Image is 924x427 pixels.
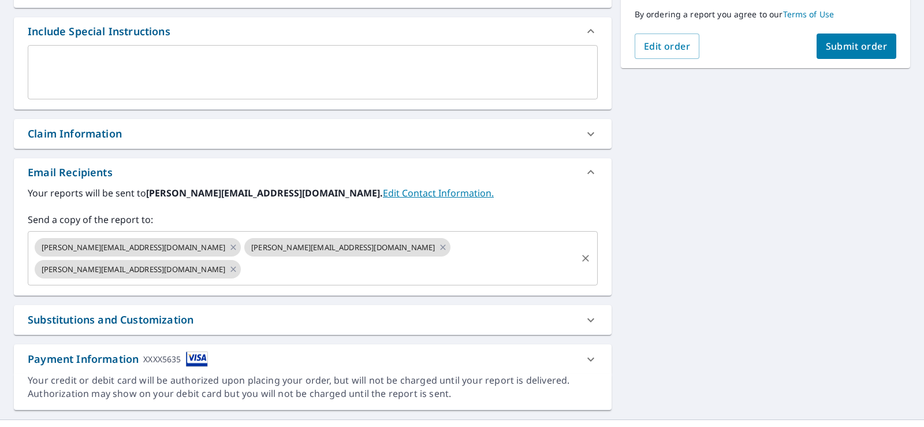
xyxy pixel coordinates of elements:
[35,260,241,279] div: [PERSON_NAME][EMAIL_ADDRESS][DOMAIN_NAME]
[35,238,241,257] div: [PERSON_NAME][EMAIL_ADDRESS][DOMAIN_NAME]
[14,158,612,186] div: Email Recipients
[14,344,612,374] div: Payment InformationXXXX5635cardImage
[28,186,598,200] label: Your reports will be sent to
[35,264,232,275] span: [PERSON_NAME][EMAIL_ADDRESS][DOMAIN_NAME]
[28,165,113,180] div: Email Recipients
[783,9,834,20] a: Terms of Use
[383,187,494,199] a: EditContactInfo
[186,351,208,367] img: cardImage
[28,213,598,227] label: Send a copy of the report to:
[28,312,193,328] div: Substitutions and Customization
[28,24,170,39] div: Include Special Instructions
[35,242,232,253] span: [PERSON_NAME][EMAIL_ADDRESS][DOMAIN_NAME]
[14,119,612,148] div: Claim Information
[577,250,594,266] button: Clear
[826,40,888,53] span: Submit order
[14,17,612,45] div: Include Special Instructions
[244,238,450,257] div: [PERSON_NAME][EMAIL_ADDRESS][DOMAIN_NAME]
[28,374,598,400] div: Your credit or debit card will be authorized upon placing your order, but will not be charged unt...
[244,242,442,253] span: [PERSON_NAME][EMAIL_ADDRESS][DOMAIN_NAME]
[14,305,612,335] div: Substitutions and Customization
[817,34,897,59] button: Submit order
[28,351,208,367] div: Payment Information
[143,351,181,367] div: XXXX5635
[635,9,896,20] p: By ordering a report you agree to our
[28,126,122,142] div: Claim Information
[644,40,691,53] span: Edit order
[146,187,383,199] b: [PERSON_NAME][EMAIL_ADDRESS][DOMAIN_NAME].
[635,34,700,59] button: Edit order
